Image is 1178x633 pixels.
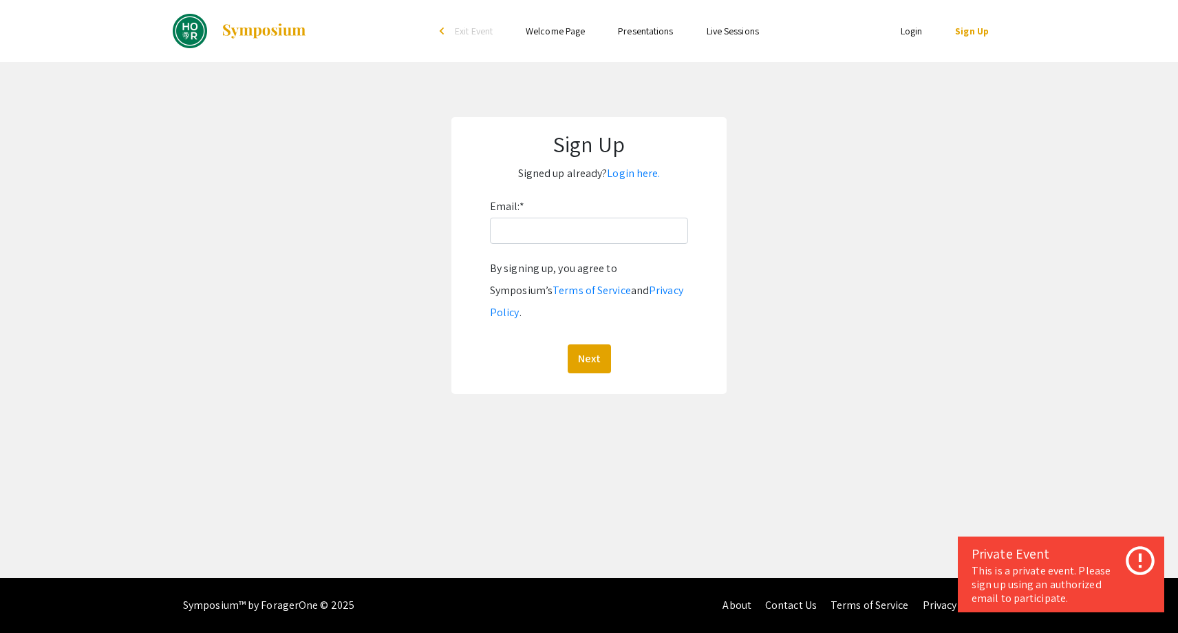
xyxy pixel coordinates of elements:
[553,283,631,298] a: Terms of Service
[526,25,585,37] a: Welcome Page
[221,23,307,39] img: Symposium by ForagerOne
[490,258,688,324] div: By signing up, you agree to Symposium’s and .
[901,25,923,37] a: Login
[173,14,307,48] a: DREAMS Spring 2025
[923,598,988,612] a: Privacy Policy
[568,344,611,373] button: Next
[972,564,1150,605] div: This is a private event. Please sign up using an authorized email to participate.
[465,131,713,157] h1: Sign Up
[972,543,1150,564] div: Private Event
[455,25,493,37] span: Exit Event
[707,25,759,37] a: Live Sessions
[490,283,683,320] a: Privacy Policy
[955,25,989,37] a: Sign Up
[765,598,817,612] a: Contact Us
[618,25,673,37] a: Presentations
[722,598,751,612] a: About
[440,27,448,35] div: arrow_back_ios
[607,166,660,180] a: Login here.
[183,578,354,633] div: Symposium™ by ForagerOne © 2025
[490,196,524,218] label: Email:
[465,163,713,185] p: Signed up already?
[173,14,207,48] img: DREAMS Spring 2025
[831,598,909,612] a: Terms of Service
